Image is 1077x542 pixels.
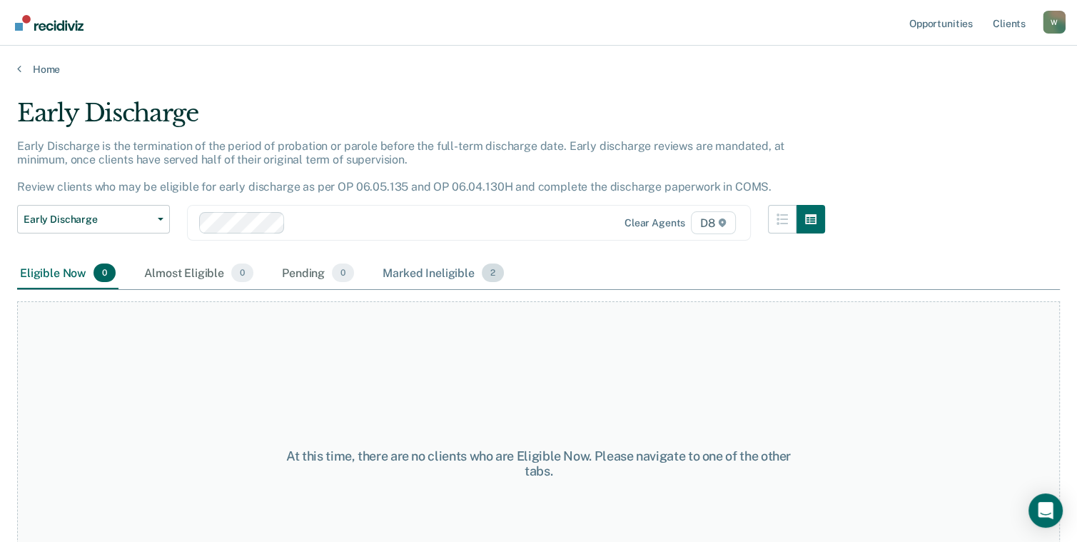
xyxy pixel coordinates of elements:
span: 0 [93,264,116,282]
span: 0 [332,264,354,282]
a: Home [17,63,1060,76]
span: D8 [691,211,736,234]
p: Early Discharge is the termination of the period of probation or parole before the full-term disc... [17,139,784,194]
div: Eligible Now0 [17,258,118,289]
div: Open Intercom Messenger [1028,493,1063,528]
button: Early Discharge [17,205,170,234]
div: At this time, there are no clients who are Eligible Now. Please navigate to one of the other tabs. [278,448,799,479]
img: Recidiviz [15,15,84,31]
div: Almost Eligible0 [141,258,256,289]
div: Pending0 [279,258,357,289]
button: Profile dropdown button [1043,11,1066,34]
div: Early Discharge [17,99,825,139]
span: 0 [231,264,253,282]
div: Marked Ineligible2 [380,258,507,289]
div: W [1043,11,1066,34]
div: Clear agents [625,217,685,229]
span: 2 [482,264,504,282]
span: Early Discharge [24,214,152,226]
